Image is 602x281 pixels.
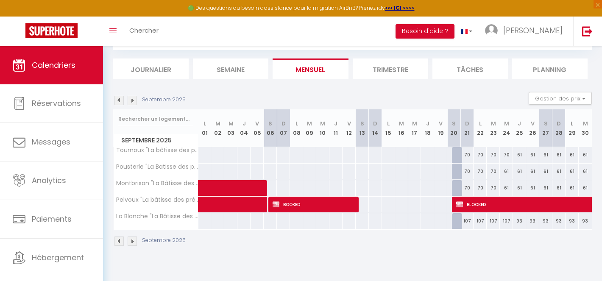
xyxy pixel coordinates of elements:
[421,109,434,147] th: 18
[273,196,356,212] span: BOOKED
[487,147,500,163] div: 70
[129,26,159,35] span: Chercher
[396,24,454,39] button: Besoin d'aide ?
[474,164,487,179] div: 70
[115,180,200,186] span: Montbrison "La Bâtisse des prés"
[552,109,566,147] th: 28
[474,180,487,196] div: 70
[412,120,417,128] abbr: M
[115,197,200,203] span: Pelvoux "La bâtisse des prés"
[385,4,415,11] a: >>> ICI <<<<
[387,120,390,128] abbr: L
[579,164,592,179] div: 61
[491,120,496,128] abbr: M
[452,120,456,128] abbr: S
[307,120,312,128] abbr: M
[579,147,592,163] div: 61
[114,134,198,147] span: Septembre 2025
[500,213,513,229] div: 107
[544,120,548,128] abbr: S
[500,164,513,179] div: 61
[552,180,566,196] div: 61
[460,164,474,179] div: 70
[566,109,579,147] th: 29
[432,58,508,79] li: Tâches
[32,60,75,70] span: Calendriers
[356,109,369,147] th: 13
[487,109,500,147] th: 23
[500,147,513,163] div: 70
[360,120,364,128] abbr: S
[566,213,579,229] div: 93
[579,109,592,147] th: 30
[373,120,377,128] abbr: D
[395,109,408,147] th: 16
[487,213,500,229] div: 107
[513,147,526,163] div: 61
[579,180,592,196] div: 61
[193,58,268,79] li: Semaine
[118,111,193,127] input: Rechercher un logement...
[32,136,70,147] span: Messages
[32,175,66,186] span: Analytics
[539,164,552,179] div: 61
[474,213,487,229] div: 107
[32,252,84,263] span: Hébergement
[500,180,513,196] div: 61
[316,109,329,147] th: 10
[32,214,72,224] span: Paiements
[408,109,421,147] th: 17
[513,180,526,196] div: 61
[566,164,579,179] div: 61
[512,58,588,79] li: Planning
[518,120,521,128] abbr: J
[566,147,579,163] div: 61
[347,120,351,128] abbr: V
[487,164,500,179] div: 70
[242,120,246,128] abbr: J
[215,120,220,128] abbr: M
[211,109,224,147] th: 02
[526,164,539,179] div: 61
[582,26,593,36] img: logout
[539,109,552,147] th: 27
[142,236,186,245] p: Septembre 2025
[487,180,500,196] div: 70
[251,109,264,147] th: 05
[557,120,561,128] abbr: D
[566,180,579,196] div: 61
[273,58,348,79] li: Mensuel
[142,96,186,104] p: Septembre 2025
[513,213,526,229] div: 93
[281,120,286,128] abbr: D
[529,92,592,105] button: Gestion des prix
[303,109,316,147] th: 09
[460,109,474,147] th: 21
[434,109,447,147] th: 19
[460,180,474,196] div: 70
[290,109,303,147] th: 08
[399,120,404,128] abbr: M
[439,120,443,128] abbr: V
[203,120,206,128] abbr: L
[531,120,535,128] abbr: V
[115,213,200,220] span: La Blanche "La Bâtisse des Prés
[526,147,539,163] div: 61
[334,120,337,128] abbr: J
[447,109,460,147] th: 20
[295,120,298,128] abbr: L
[115,164,200,170] span: Pousterle "La Batisse des prés"
[500,109,513,147] th: 24
[32,98,81,109] span: Réservations
[526,213,539,229] div: 93
[353,58,428,79] li: Trimestre
[539,180,552,196] div: 61
[113,58,189,79] li: Journalier
[268,120,272,128] abbr: S
[329,109,343,147] th: 11
[526,180,539,196] div: 61
[123,17,165,46] a: Chercher
[539,213,552,229] div: 93
[539,147,552,163] div: 61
